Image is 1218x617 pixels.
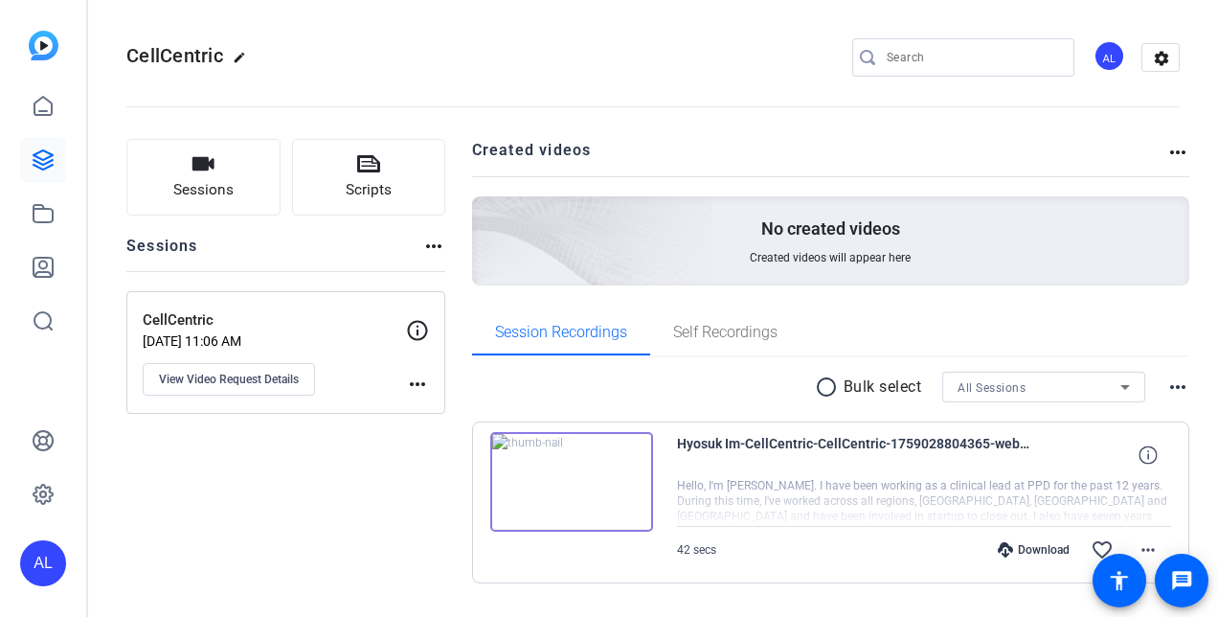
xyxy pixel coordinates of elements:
[126,139,281,216] button: Sessions
[143,309,406,331] p: CellCentric
[20,540,66,586] div: AL
[126,235,198,271] h2: Sessions
[1094,40,1127,74] ngx-avatar: Allie Leland
[1166,141,1189,164] mat-icon: more_horiz
[233,51,256,74] mat-icon: edit
[844,376,922,399] p: Bulk select
[1108,569,1131,592] mat-icon: accessibility
[143,363,315,396] button: View Video Request Details
[887,46,1059,69] input: Search
[1170,569,1193,592] mat-icon: message
[143,333,406,349] p: [DATE] 11:06 AM
[988,542,1079,558] div: Download
[29,31,58,60] img: blue-gradient.svg
[472,139,1167,176] h2: Created videos
[173,179,234,201] span: Sessions
[815,376,844,399] mat-icon: radio_button_unchecked
[346,179,392,201] span: Scripts
[677,543,716,557] span: 42 secs
[761,217,900,240] p: No created videos
[1091,538,1114,561] mat-icon: favorite_border
[490,432,653,532] img: thumb-nail
[292,139,446,216] button: Scripts
[495,325,627,340] span: Session Recordings
[1142,44,1181,73] mat-icon: settings
[126,44,223,67] span: CellCentric
[677,432,1031,478] span: Hyosuk Im-CellCentric-CellCentric-1759028804365-webcam
[1137,538,1160,561] mat-icon: more_horiz
[422,235,445,258] mat-icon: more_horiz
[258,7,714,423] img: Creted videos background
[673,325,778,340] span: Self Recordings
[1166,376,1189,399] mat-icon: more_horiz
[406,373,429,396] mat-icon: more_horiz
[958,381,1026,395] span: All Sessions
[750,250,911,265] span: Created videos will appear here
[1094,40,1125,72] div: AL
[159,372,299,387] span: View Video Request Details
